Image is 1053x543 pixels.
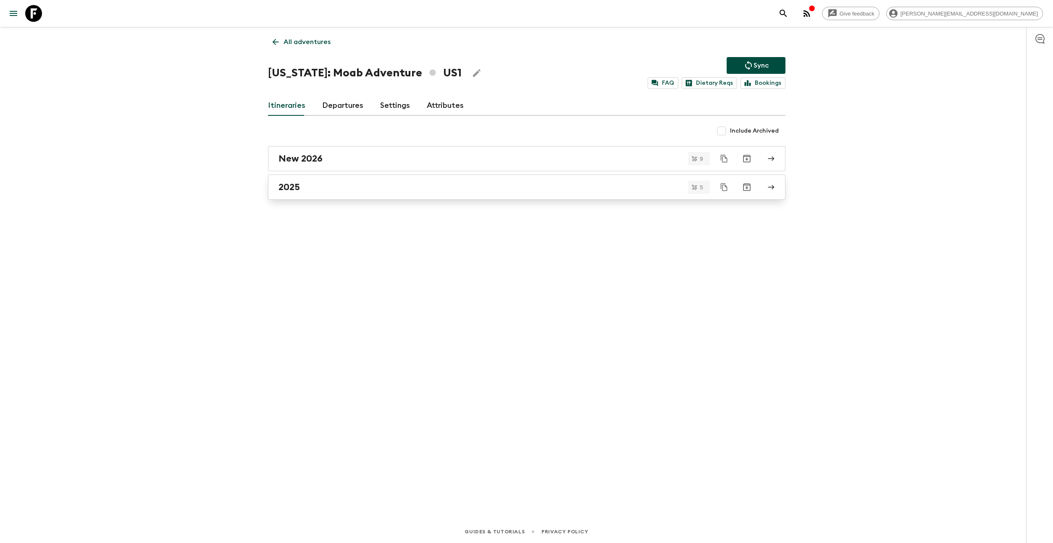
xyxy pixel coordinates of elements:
[278,153,323,164] h2: New 2026
[541,527,588,536] a: Privacy Policy
[730,127,779,135] span: Include Archived
[738,179,755,196] button: Archive
[727,57,785,74] button: Sync adventure departures to the booking engine
[741,77,785,89] a: Bookings
[754,60,769,70] p: Sync
[284,37,331,47] p: All adventures
[695,156,708,162] span: 9
[682,77,737,89] a: Dietary Reqs
[896,10,1042,17] span: [PERSON_NAME][EMAIL_ADDRESS][DOMAIN_NAME]
[717,151,732,166] button: Duplicate
[268,146,785,171] a: New 2026
[886,7,1043,20] div: [PERSON_NAME][EMAIL_ADDRESS][DOMAIN_NAME]
[268,96,305,116] a: Itineraries
[738,150,755,167] button: Archive
[835,10,879,17] span: Give feedback
[648,77,678,89] a: FAQ
[717,180,732,195] button: Duplicate
[322,96,363,116] a: Departures
[268,175,785,200] a: 2025
[695,185,708,190] span: 5
[822,7,880,20] a: Give feedback
[5,5,22,22] button: menu
[427,96,464,116] a: Attributes
[268,34,335,50] a: All adventures
[468,65,485,81] button: Edit Adventure Title
[278,182,300,193] h2: 2025
[268,65,462,81] h1: [US_STATE]: Moab Adventure US1
[775,5,792,22] button: search adventures
[465,527,525,536] a: Guides & Tutorials
[380,96,410,116] a: Settings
